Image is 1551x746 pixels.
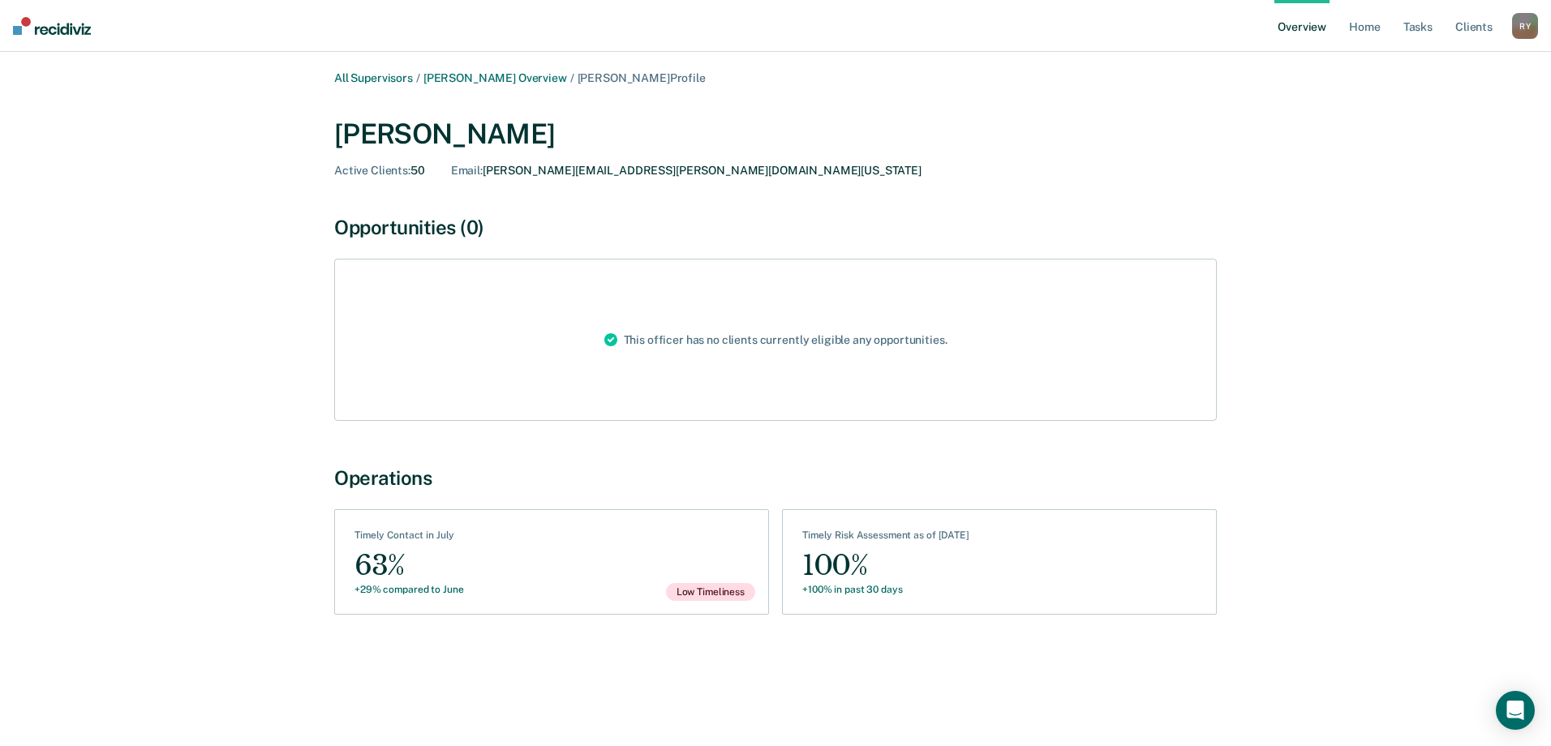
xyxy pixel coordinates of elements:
div: R Y [1512,13,1538,39]
div: Operations [334,466,1217,490]
span: Active Clients : [334,164,410,177]
a: [PERSON_NAME] Overview [423,71,567,84]
div: 50 [334,164,425,178]
img: Recidiviz [13,17,91,35]
span: / [567,71,578,84]
div: Open Intercom Messenger [1496,691,1535,730]
div: Timely Contact in July [354,529,463,547]
a: All Supervisors [334,71,413,84]
span: [PERSON_NAME] Profile [578,71,706,84]
span: Low Timeliness [666,583,755,601]
div: [PERSON_NAME][EMAIL_ADDRESS][PERSON_NAME][DOMAIN_NAME][US_STATE] [451,164,922,178]
div: +29% compared to June [354,584,463,595]
div: 63% [354,547,463,584]
span: Email : [451,164,483,177]
div: Timely Risk Assessment as of [DATE] [802,529,969,547]
div: Opportunities (0) [334,216,1217,239]
div: This officer has no clients currently eligible any opportunities. [591,259,960,420]
div: +100% in past 30 days [802,584,969,595]
div: 100% [802,547,969,584]
div: [PERSON_NAME] [334,118,1217,151]
button: RY [1512,13,1538,39]
span: / [413,71,423,84]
